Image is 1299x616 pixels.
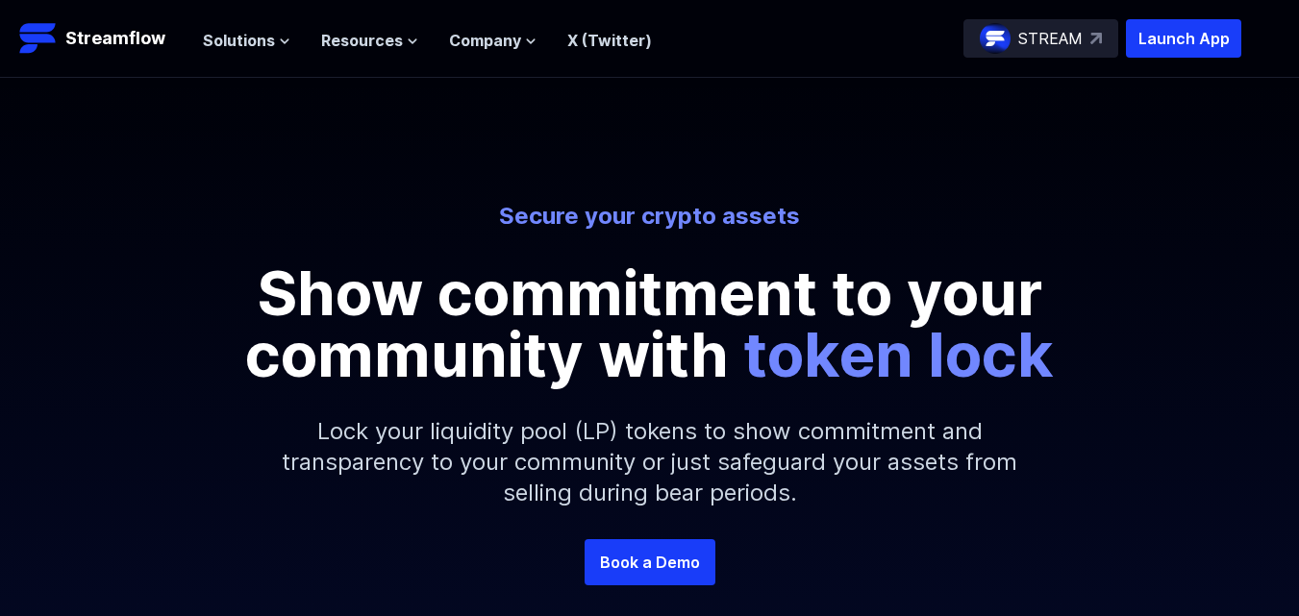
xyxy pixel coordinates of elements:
button: Resources [321,29,418,52]
img: top-right-arrow.svg [1090,33,1102,44]
p: Streamflow [65,25,165,52]
img: Streamflow Logo [19,19,58,58]
p: STREAM [1018,27,1083,50]
p: Lock your liquidity pool (LP) tokens to show commitment and transparency to your community or jus... [237,385,1063,539]
button: Company [449,29,537,52]
p: Show commitment to your community with [217,262,1083,385]
button: Solutions [203,29,290,52]
a: X (Twitter) [567,31,652,50]
span: Resources [321,29,403,52]
button: Launch App [1126,19,1241,58]
span: Company [449,29,521,52]
a: STREAM [963,19,1118,58]
span: Solutions [203,29,275,52]
a: Streamflow [19,19,184,58]
span: token lock [743,317,1054,391]
a: Book a Demo [585,539,715,585]
p: Secure your crypto assets [117,201,1183,232]
img: streamflow-logo-circle.png [980,23,1011,54]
